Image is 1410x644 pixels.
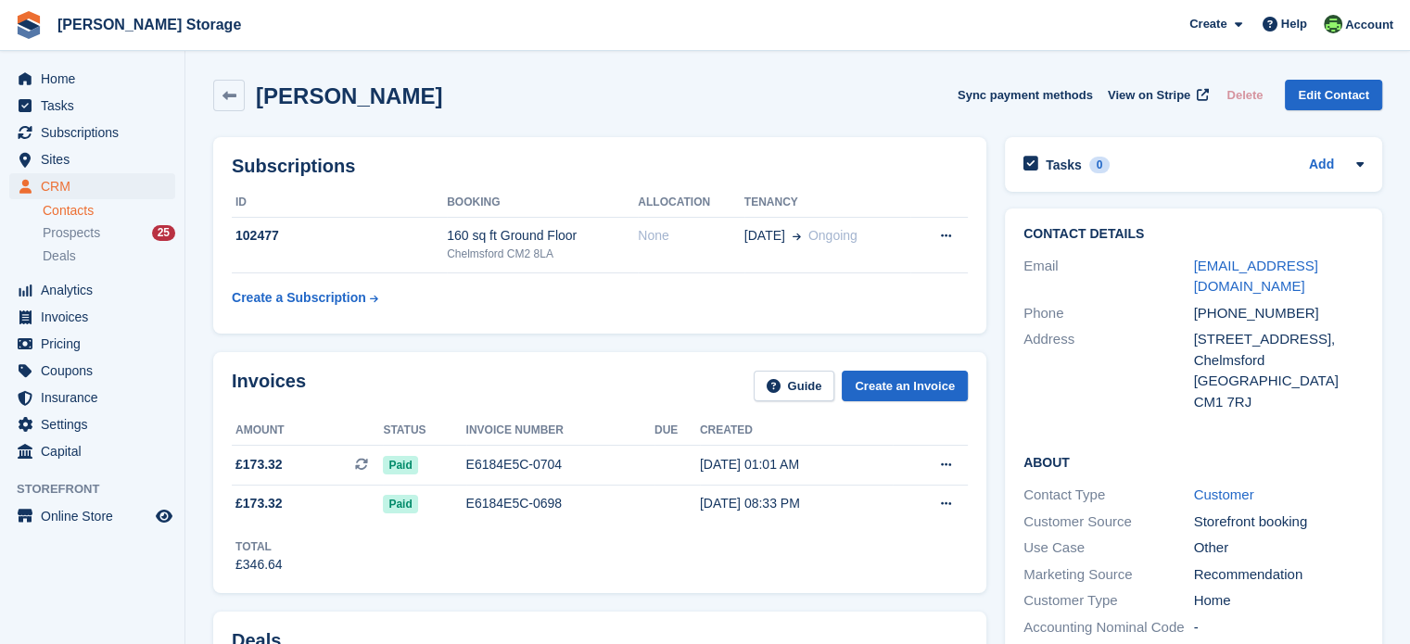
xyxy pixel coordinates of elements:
a: Guide [754,371,835,401]
a: menu [9,385,175,410]
th: Amount [232,416,383,446]
span: Storefront [17,480,184,499]
a: menu [9,331,175,357]
th: ID [232,188,447,218]
span: Online Store [41,503,152,529]
div: £346.64 [235,555,283,575]
div: Chelmsford CM2 8LA [447,246,638,262]
div: Total [235,538,283,555]
div: Email [1023,256,1194,297]
div: [DATE] 08:33 PM [700,494,893,513]
img: Thomas Frary [1324,15,1342,33]
button: Delete [1219,80,1270,110]
th: Invoice number [466,416,654,446]
a: Prospects 25 [43,223,175,243]
th: Created [700,416,893,446]
div: [DATE] 01:01 AM [700,455,893,474]
div: Recommendation [1194,564,1365,586]
h2: [PERSON_NAME] [256,83,442,108]
a: Preview store [153,505,175,527]
a: menu [9,358,175,384]
div: [STREET_ADDRESS], [1194,329,1365,350]
h2: Subscriptions [232,156,968,177]
a: View on Stripe [1100,80,1213,110]
span: £173.32 [235,494,283,513]
h2: About [1023,452,1364,471]
a: menu [9,503,175,529]
a: menu [9,146,175,172]
a: Edit Contact [1285,80,1382,110]
div: 102477 [232,226,447,246]
span: Create [1189,15,1226,33]
span: Capital [41,438,152,464]
div: None [638,226,743,246]
div: CM1 7RJ [1194,392,1365,413]
span: Settings [41,411,152,437]
div: 0 [1089,157,1111,173]
span: [DATE] [744,226,785,246]
span: Invoices [41,304,152,330]
a: menu [9,93,175,119]
div: E6184E5C-0704 [466,455,654,474]
span: CRM [41,173,152,199]
div: Customer Source [1023,511,1194,533]
span: Coupons [41,358,152,384]
a: Contacts [43,202,175,220]
div: Chelmsford [1194,350,1365,372]
span: Pricing [41,331,152,357]
a: menu [9,411,175,437]
span: Paid [383,495,417,513]
th: Tenancy [744,188,911,218]
a: [EMAIL_ADDRESS][DOMAIN_NAME] [1194,258,1318,295]
span: Deals [43,247,76,265]
div: Address [1023,329,1194,412]
span: Tasks [41,93,152,119]
div: Create a Subscription [232,288,366,308]
h2: Invoices [232,371,306,401]
a: Deals [43,246,175,266]
th: Allocation [638,188,743,218]
div: Home [1194,590,1365,612]
div: 25 [152,225,175,241]
span: View on Stripe [1108,86,1190,105]
th: Status [383,416,465,446]
div: Customer Type [1023,590,1194,612]
a: [PERSON_NAME] Storage [50,9,248,40]
a: Customer [1194,486,1254,502]
a: menu [9,304,175,330]
a: Create an Invoice [842,371,968,401]
div: 160 sq ft Ground Floor [447,226,638,246]
span: Paid [383,456,417,474]
div: [GEOGRAPHIC_DATA] [1194,371,1365,392]
span: £173.32 [235,455,283,474]
a: menu [9,120,175,145]
a: Create a Subscription [232,281,378,315]
span: Ongoing [808,228,857,243]
a: menu [9,173,175,199]
div: Accounting Nominal Code [1023,617,1194,638]
span: Account [1345,16,1393,34]
div: E6184E5C-0698 [466,494,654,513]
th: Due [654,416,700,446]
h2: Contact Details [1023,227,1364,242]
div: Marketing Source [1023,564,1194,586]
div: - [1194,617,1365,638]
img: stora-icon-8386f47178a22dfd0bd8f6a31ec36ba5ce8667c1dd55bd0f319d3a0aa187defe.svg [15,11,43,39]
span: Help [1281,15,1307,33]
span: Subscriptions [41,120,152,145]
div: Use Case [1023,537,1194,559]
div: Storefront booking [1194,511,1365,533]
div: [PHONE_NUMBER] [1194,303,1365,324]
div: Other [1194,537,1365,559]
span: Home [41,66,152,92]
th: Booking [447,188,638,218]
span: Sites [41,146,152,172]
div: Contact Type [1023,485,1194,506]
span: Analytics [41,277,152,303]
a: menu [9,438,175,464]
span: Insurance [41,385,152,410]
button: Sync payment methods [958,80,1093,110]
a: menu [9,66,175,92]
h2: Tasks [1046,157,1082,173]
a: menu [9,277,175,303]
